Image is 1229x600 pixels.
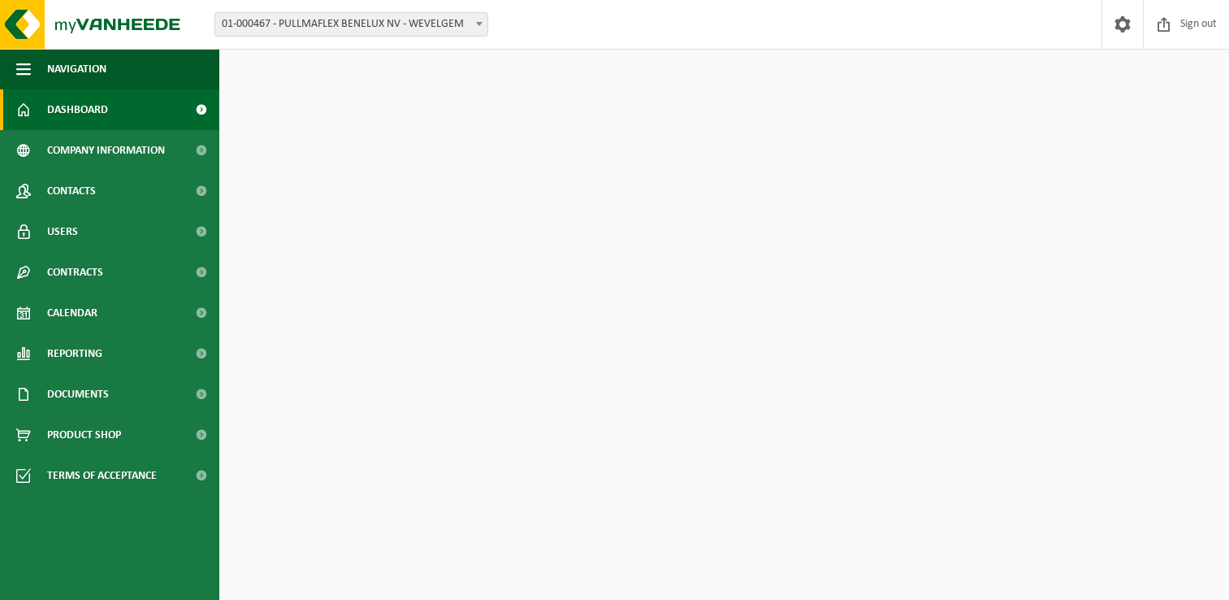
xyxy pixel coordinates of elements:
span: Product Shop [47,415,121,455]
span: 01-000467 - PULLMAFLEX BENELUX NV - WEVELGEM [215,13,487,36]
span: 01-000467 - PULLMAFLEX BENELUX NV - WEVELGEM [214,12,488,37]
span: Navigation [47,49,106,89]
span: Company information [47,130,165,171]
span: Calendar [47,293,97,333]
span: Reporting [47,333,102,374]
span: Dashboard [47,89,108,130]
span: Users [47,211,78,252]
span: Contracts [47,252,103,293]
span: Contacts [47,171,96,211]
span: Terms of acceptance [47,455,157,496]
span: Documents [47,374,109,415]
